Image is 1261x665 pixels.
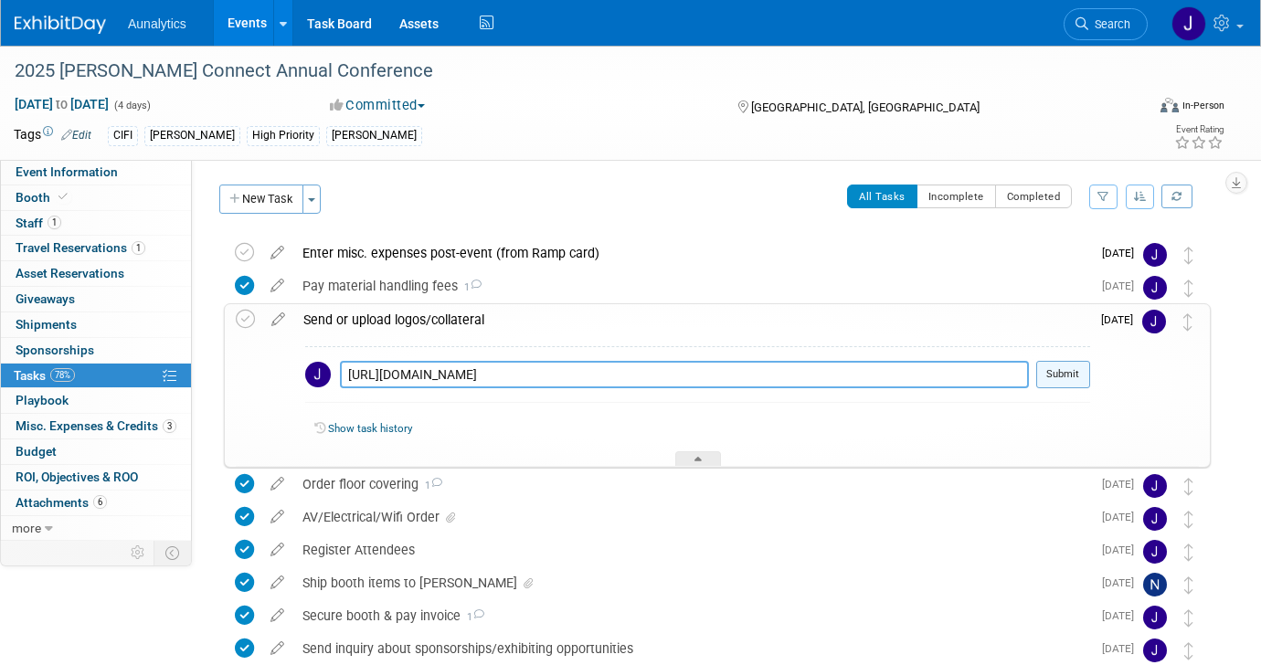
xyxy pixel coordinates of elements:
span: Misc. Expenses & Credits [16,418,176,433]
img: Julie Grisanti-Cieslak [1143,540,1167,564]
div: AV/Electrical/Wifi Order [293,501,1091,533]
span: [DATE] [1102,642,1143,655]
img: Julie Grisanti-Cieslak [305,362,331,387]
div: Register Attendees [293,534,1091,565]
a: Misc. Expenses & Credits3 [1,414,191,438]
img: Julie Grisanti-Cieslak [1143,639,1167,662]
a: ROI, Objectives & ROO [1,465,191,490]
button: Incomplete [917,185,996,208]
i: Move task [1184,609,1193,627]
span: 3 [163,419,176,433]
td: Toggle Event Tabs [154,541,192,565]
button: New Task [219,185,303,214]
a: Staff1 [1,211,191,236]
img: Julie Grisanti-Cieslak [1171,6,1206,41]
span: [DATE] [1102,609,1143,622]
span: Tasks [14,368,75,383]
a: Giveaways [1,287,191,311]
a: edit [261,640,293,657]
span: Staff [16,216,61,230]
span: 1 [48,216,61,229]
span: 1 [132,241,145,255]
i: Move task [1183,313,1192,331]
a: Sponsorships [1,338,191,363]
a: Search [1064,8,1148,40]
div: Send inquiry about sponsorships/exhibiting opportunities [293,633,1091,664]
img: Julie Grisanti-Cieslak [1143,606,1167,629]
a: Attachments6 [1,491,191,515]
span: Travel Reservations [16,240,145,255]
span: Asset Reservations [16,266,124,280]
div: CIFI [108,126,138,145]
span: Giveaways [16,291,75,306]
span: [DATE] [1102,511,1143,523]
a: edit [261,509,293,525]
div: High Priority [247,126,320,145]
span: ROI, Objectives & ROO [16,470,138,484]
a: edit [261,245,293,261]
a: Asset Reservations [1,261,191,286]
a: Travel Reservations1 [1,236,191,260]
i: Booth reservation complete [58,192,68,202]
a: edit [262,311,294,328]
i: Move task [1184,511,1193,528]
span: more [12,521,41,535]
i: Move task [1184,642,1193,660]
span: Budget [16,444,57,459]
div: [PERSON_NAME] [326,126,422,145]
i: Move task [1184,478,1193,495]
i: Move task [1184,544,1193,561]
img: Nick Vila [1143,573,1167,596]
div: Send or upload logos/collateral [294,304,1090,335]
span: Attachments [16,495,107,510]
a: Shipments [1,312,191,337]
span: [DATE] [1102,280,1143,292]
div: Event Format [1045,95,1224,122]
span: [GEOGRAPHIC_DATA], [GEOGRAPHIC_DATA] [751,100,980,114]
img: Julie Grisanti-Cieslak [1143,507,1167,531]
span: Playbook [16,393,69,407]
span: 6 [93,495,107,509]
td: Tags [14,125,91,146]
button: Submit [1036,361,1090,388]
a: Show task history [328,422,412,435]
a: more [1,516,191,541]
span: 78% [50,368,75,382]
span: Shipments [16,317,77,332]
img: Julie Grisanti-Cieslak [1143,474,1167,498]
span: [DATE] [DATE] [14,96,110,112]
div: Secure booth & pay invoice [293,600,1091,631]
div: Pay material handling fees [293,270,1091,301]
a: edit [261,278,293,294]
span: 1 [458,281,482,293]
span: [DATE] [1102,247,1143,259]
button: Committed [323,96,432,115]
img: Format-Inperson.png [1160,98,1179,112]
a: Budget [1,439,191,464]
a: edit [261,476,293,492]
div: [PERSON_NAME] [144,126,240,145]
a: Playbook [1,388,191,413]
a: edit [261,575,293,591]
span: Event Information [16,164,118,179]
a: Refresh [1161,185,1192,208]
img: Julie Grisanti-Cieslak [1143,243,1167,267]
i: Move task [1184,280,1193,297]
a: Edit [61,129,91,142]
a: edit [261,607,293,624]
div: In-Person [1182,99,1224,112]
i: Move task [1184,247,1193,264]
span: [DATE] [1101,313,1142,326]
a: Event Information [1,160,191,185]
span: Booth [16,190,71,205]
a: Tasks78% [1,364,191,388]
img: Julie Grisanti-Cieslak [1143,276,1167,300]
a: edit [261,542,293,558]
img: ExhibitDay [15,16,106,34]
span: [DATE] [1102,544,1143,556]
div: Enter misc. expenses post-event (from Ramp card) [293,237,1091,269]
div: 2025 [PERSON_NAME] Connect Annual Conference [8,55,1121,88]
span: to [53,97,70,111]
i: Move task [1184,576,1193,594]
div: Event Rating [1174,125,1224,134]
